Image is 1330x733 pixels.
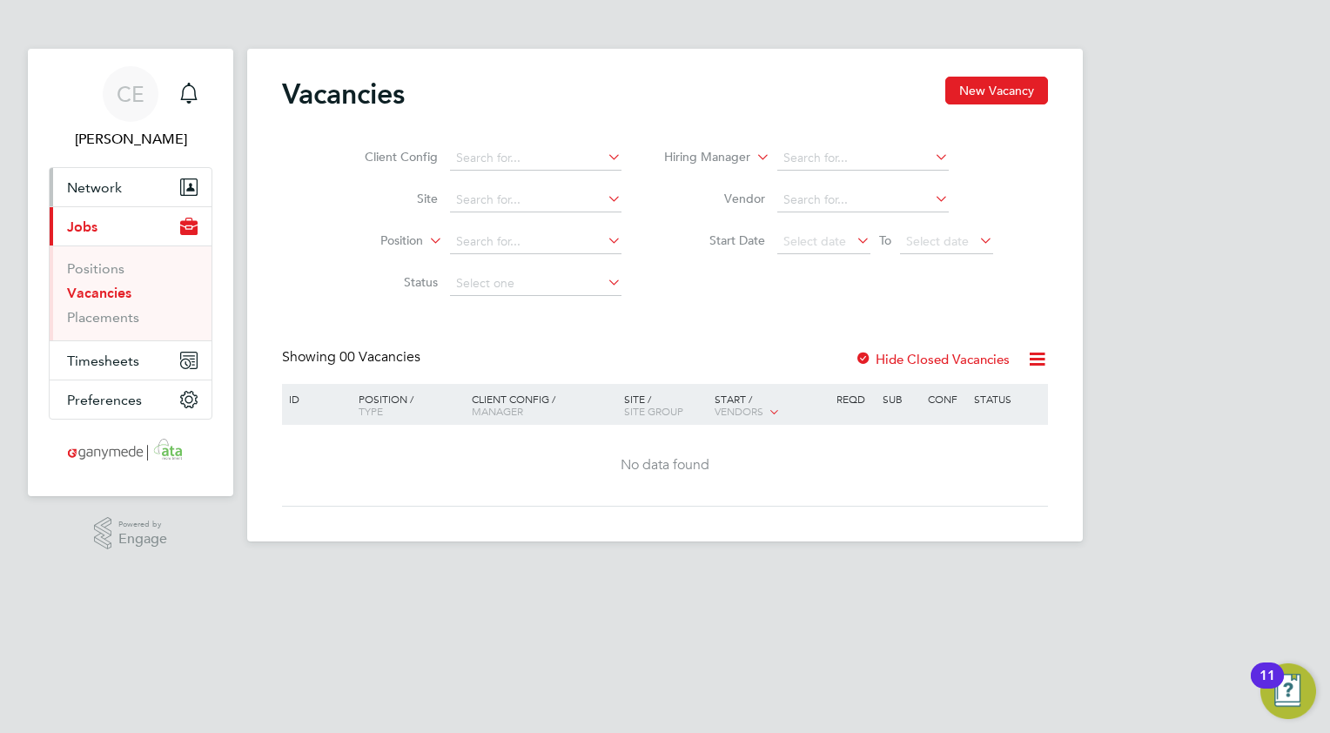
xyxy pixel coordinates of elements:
[338,191,438,206] label: Site
[1260,663,1316,719] button: Open Resource Center, 11 new notifications
[472,404,523,418] span: Manager
[777,146,949,171] input: Search for...
[67,392,142,408] span: Preferences
[450,272,621,296] input: Select one
[467,384,620,426] div: Client Config /
[665,232,765,248] label: Start Date
[359,404,383,418] span: Type
[49,437,212,465] a: Go to home page
[67,219,97,235] span: Jobs
[777,188,949,212] input: Search for...
[67,285,131,301] a: Vacancies
[67,179,122,196] span: Network
[67,260,124,277] a: Positions
[118,517,167,532] span: Powered by
[783,233,846,249] span: Select date
[450,146,621,171] input: Search for...
[50,341,212,380] button: Timesheets
[624,404,683,418] span: Site Group
[285,384,346,414] div: ID
[710,384,832,427] div: Start /
[285,456,1045,474] div: No data found
[906,233,969,249] span: Select date
[50,207,212,245] button: Jobs
[346,384,467,426] div: Position /
[323,232,423,250] label: Position
[650,149,750,166] label: Hiring Manager
[855,351,1010,367] label: Hide Closed Vacancies
[1259,676,1275,698] div: 11
[49,66,212,150] a: CE[PERSON_NAME]
[970,384,1045,414] div: Status
[715,404,763,418] span: Vendors
[50,245,212,340] div: Jobs
[874,229,897,252] span: To
[63,437,199,465] img: ganymedesolutions-logo-retina.png
[665,191,765,206] label: Vendor
[28,49,233,496] nav: Main navigation
[878,384,924,414] div: Sub
[338,274,438,290] label: Status
[94,517,168,550] a: Powered byEngage
[282,77,405,111] h2: Vacancies
[67,353,139,369] span: Timesheets
[924,384,969,414] div: Conf
[339,348,420,366] span: 00 Vacancies
[832,384,877,414] div: Reqd
[117,83,144,105] span: CE
[945,77,1048,104] button: New Vacancy
[49,129,212,150] span: Colin Earp
[50,168,212,206] button: Network
[282,348,424,366] div: Showing
[118,532,167,547] span: Engage
[620,384,711,426] div: Site /
[338,149,438,165] label: Client Config
[50,380,212,419] button: Preferences
[67,309,139,326] a: Placements
[450,230,621,254] input: Search for...
[450,188,621,212] input: Search for...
